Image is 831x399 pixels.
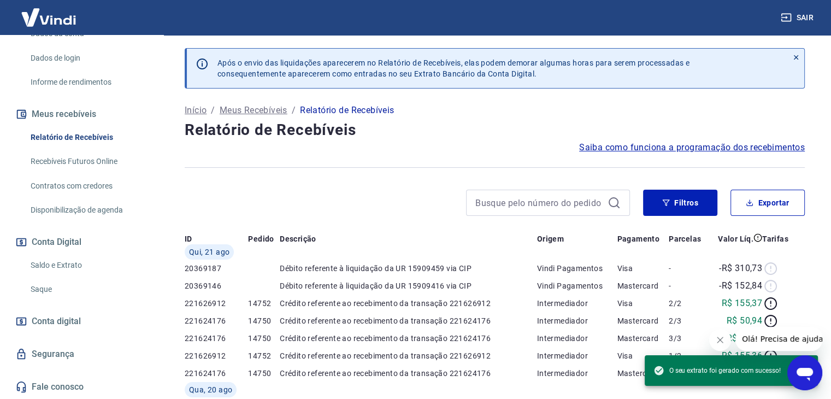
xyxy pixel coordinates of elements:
span: O seu extrato foi gerado com sucesso! [653,365,781,376]
button: Meus recebíveis [13,102,150,126]
p: Após o envio das liquidações aparecerem no Relatório de Recebíveis, elas podem demorar algumas ho... [217,57,689,79]
p: Intermediador [537,350,617,361]
p: 20369146 [185,280,248,291]
p: 2/2 [669,298,708,309]
p: 14752 [248,298,280,309]
a: Saldo e Extrato [26,254,150,277]
a: Contratos com credores [26,175,150,197]
p: -R$ 310,73 [719,262,762,275]
a: Dados de login [26,47,150,69]
a: Fale conosco [13,375,150,399]
span: Conta digital [32,314,81,329]
p: Vindi Pagamentos [537,263,617,274]
p: Mastercard [617,333,669,344]
p: Origem [537,233,564,244]
a: Segurança [13,342,150,366]
a: Conta digital [13,309,150,333]
p: Crédito referente ao recebimento da transação 221626912 [280,350,537,361]
a: Informe de rendimentos [26,71,150,93]
p: Tarifas [762,233,788,244]
p: 221624176 [185,315,248,326]
img: Vindi [13,1,84,34]
span: Olá! Precisa de ajuda? [7,8,92,16]
p: Pedido [248,233,274,244]
iframe: Mensagem da empresa [735,327,822,351]
span: Qua, 20 ago [189,384,232,395]
button: Exportar [730,190,805,216]
button: Conta Digital [13,230,150,254]
a: Saiba como funciona a programação dos recebimentos [579,141,805,154]
p: Mastercard [617,368,669,379]
p: - [669,280,708,291]
p: -R$ 152,84 [719,279,762,292]
p: Valor Líq. [718,233,753,244]
p: / [292,104,296,117]
p: Crédito referente ao recebimento da transação 221624176 [280,368,537,379]
p: 14752 [248,350,280,361]
p: R$ 50,94 [727,314,762,327]
p: Crédito referente ao recebimento da transação 221624176 [280,315,537,326]
p: 1/2 [669,350,708,361]
p: 221626912 [185,350,248,361]
p: 221624176 [185,333,248,344]
a: Relatório de Recebíveis [26,126,150,149]
p: Crédito referente ao recebimento da transação 221626912 [280,298,537,309]
p: Débito referente à liquidação da UR 15909459 via CIP [280,263,537,274]
p: Pagamento [617,233,659,244]
p: Crédito referente ao recebimento da transação 221624176 [280,333,537,344]
a: Início [185,104,207,117]
button: Sair [779,8,818,28]
h4: Relatório de Recebíveis [185,119,805,141]
a: Saque [26,278,150,301]
iframe: Botão para abrir a janela de mensagens [787,355,822,390]
p: Relatório de Recebíveis [300,104,394,117]
p: Mastercard [617,315,669,326]
button: Filtros [643,190,717,216]
p: R$ 155,37 [721,297,762,310]
p: 3/3 [669,333,708,344]
p: 221626912 [185,298,248,309]
a: Meus Recebíveis [220,104,287,117]
a: Recebíveis Futuros Online [26,150,150,173]
p: 14750 [248,368,280,379]
p: Intermediador [537,315,617,326]
p: Intermediador [537,298,617,309]
p: 20369187 [185,263,248,274]
p: Intermediador [537,333,617,344]
input: Busque pelo número do pedido [475,195,603,211]
p: Visa [617,350,669,361]
p: ID [185,233,192,244]
p: Vindi Pagamentos [537,280,617,291]
p: Visa [617,298,669,309]
p: Débito referente à liquidação da UR 15909416 via CIP [280,280,537,291]
p: Intermediador [537,368,617,379]
p: Mastercard [617,280,669,291]
p: 14750 [248,333,280,344]
p: - [669,263,708,274]
span: Qui, 21 ago [189,247,229,257]
p: 221624176 [185,368,248,379]
p: / [211,104,215,117]
p: 14750 [248,315,280,326]
p: 2/3 [669,315,708,326]
iframe: Fechar mensagem [709,329,731,351]
p: Visa [617,263,669,274]
p: Parcelas [669,233,701,244]
p: Descrição [280,233,316,244]
a: Disponibilização de agenda [26,199,150,221]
